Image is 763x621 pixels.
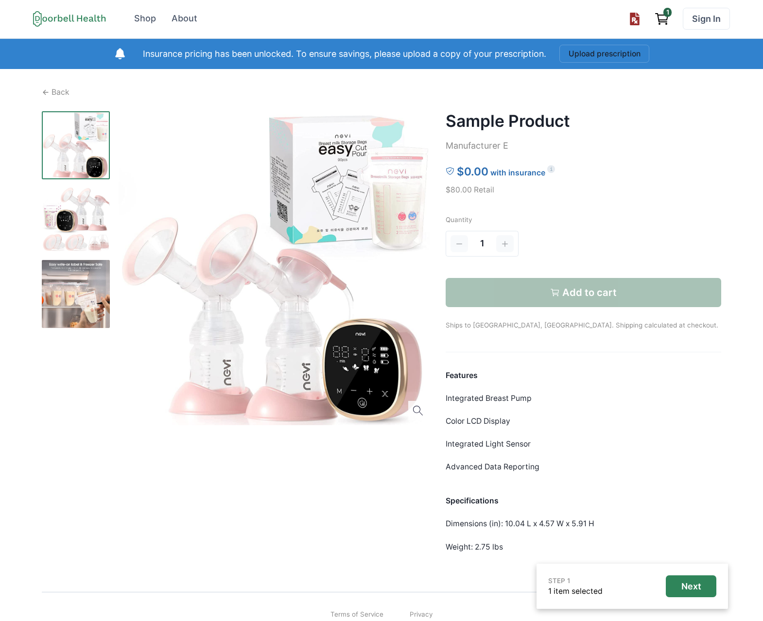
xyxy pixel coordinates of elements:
[650,8,674,30] a: View cart
[683,8,730,30] a: Sign In
[681,581,701,592] p: Next
[451,235,468,253] button: Decrement
[490,167,545,179] p: with insurance
[559,45,650,63] button: Upload prescription
[457,163,488,180] p: $0.00
[446,278,721,307] button: Add to cart
[548,586,603,597] p: 1 item selected
[496,235,514,253] button: Increment
[446,111,721,131] h2: Sample Product
[663,8,672,17] span: 1
[446,307,721,330] p: Ships to [GEOGRAPHIC_DATA], [GEOGRAPHIC_DATA]. Shipping calculated at checkout.
[128,8,163,30] a: Shop
[330,609,383,619] a: Terms of Service
[42,186,110,254] img: h129xw67do1y8yg1c95ewethyj6d
[562,287,617,298] p: Add to cart
[446,370,721,553] div: Integrated Breast Pump Color LCD Display Integrated Light Sensor Advanced Data Reporting Dimensio...
[446,215,721,224] p: Quantity
[446,496,499,505] strong: Specifications
[446,184,721,196] p: $80.00 Retail
[42,111,110,179] img: wo1hn8h5msj4nm40uyzgxskba9gu
[480,237,485,250] span: 1
[410,609,433,619] a: Privacy
[172,12,197,25] div: About
[624,8,645,30] button: Upload prescription
[143,48,546,61] p: Insurance pricing has been unlocked. To ensure savings, please upload a copy of your prescription.
[42,260,110,328] img: qxc35oubc3gty36z0c9r3mhpx0nb
[52,86,69,98] p: Back
[165,8,204,30] a: About
[134,12,156,25] div: Shop
[446,139,721,153] p: Manufacturer E
[446,371,478,380] strong: Features
[666,575,716,597] button: Next
[548,576,603,586] p: STEP 1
